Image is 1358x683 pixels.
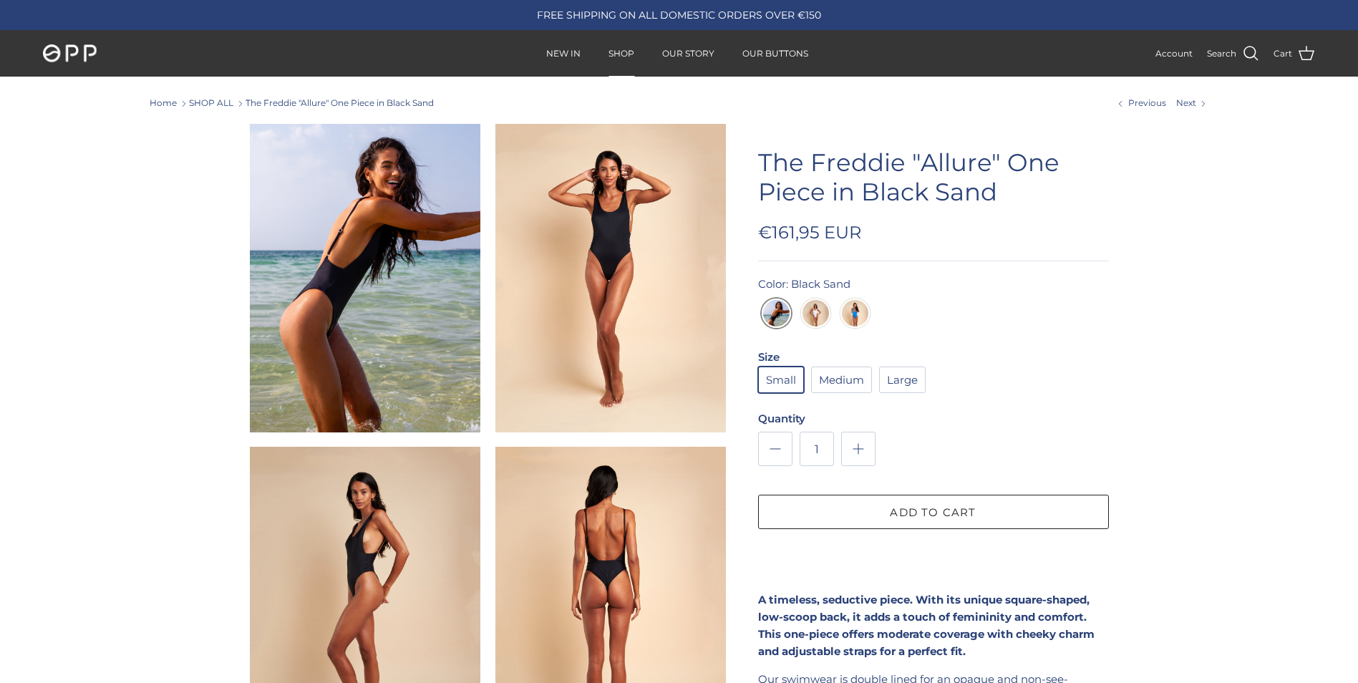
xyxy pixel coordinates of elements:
[1128,97,1166,108] span: Previous
[246,97,434,108] a: The Freddie "Allure" One Piece in Black Sand
[150,97,1209,110] nav: Breadcrumbs
[841,432,876,466] a: Increase quantity
[43,44,97,63] img: OPP Swimwear
[758,495,1109,529] button: Add to cart
[758,593,1095,658] strong: A timeless, seductive piece. With its unique square-shaped, low-scoop back, it adds a touch of fe...
[800,432,834,466] input: Quantity
[763,300,790,335] img: Black Sand
[1155,47,1193,60] a: Account
[1176,97,1208,110] a: Next
[842,300,868,335] img: Summer Sky
[729,32,821,76] a: OUR BUTTONS
[1207,47,1236,60] span: Search
[214,32,1141,76] div: Primary
[1176,97,1196,108] span: Next
[758,349,780,364] legend: Size
[837,296,873,331] a: Summer Sky
[1274,47,1292,60] span: Cart
[150,97,177,108] a: Home
[758,148,1109,207] h1: The Freddie "Allure" One Piece in Black Sand
[758,276,1109,293] div: Color: Black Sand
[189,97,233,108] a: SHOP ALL
[758,411,1109,426] label: Quantity
[649,32,727,76] a: OUR STORY
[1115,97,1165,110] a: Previous
[1207,44,1259,63] a: Search
[797,296,834,331] a: Cloud Nine
[758,222,861,243] span: €161,95 EUR
[819,374,864,385] span: Medium
[887,374,918,385] span: Large
[758,432,792,466] a: Decrease quantity
[596,32,647,76] a: SHOP
[802,300,829,335] img: Cloud Nine
[758,296,795,331] a: Black Sand
[1274,44,1315,63] a: Cart
[533,32,593,76] a: NEW IN
[438,9,920,21] div: FREE SHIPPING ON ALL DOMESTIC ORDERS OVER €150
[766,374,796,385] span: Small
